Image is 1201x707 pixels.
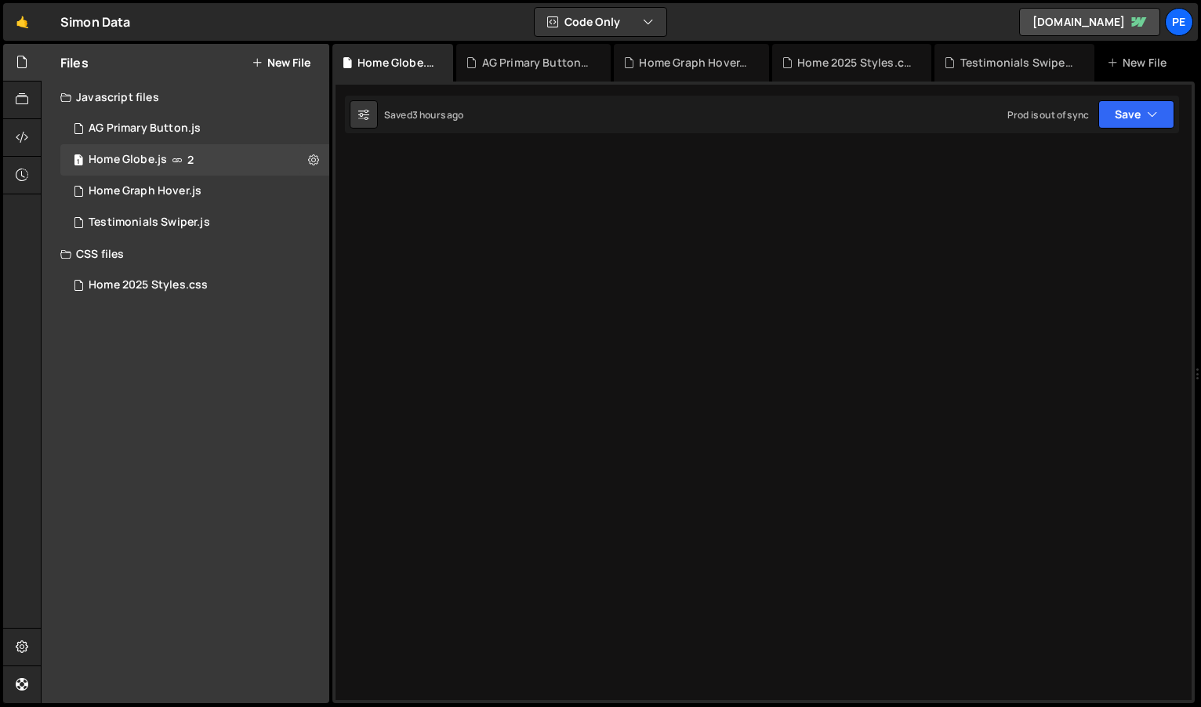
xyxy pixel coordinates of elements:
div: Testimonials Swiper.js [960,55,1076,71]
span: 2 [187,154,194,166]
button: Save [1098,100,1174,129]
div: Saved [384,108,464,121]
button: Code Only [535,8,666,36]
div: Home 2025 Styles.css [797,55,913,71]
div: 16753/45990.js [60,113,329,144]
div: 16753/45758.js [60,176,329,207]
div: 16753/46016.js [60,144,329,176]
button: New File [252,56,310,69]
div: 16753/45793.css [60,270,329,301]
div: Home Graph Hover.js [89,184,201,198]
div: Home Globe.js [357,55,434,71]
a: 🤙 [3,3,42,41]
div: Home Graph Hover.js [639,55,750,71]
div: Testimonials Swiper.js [89,216,210,230]
div: Simon Data [60,13,131,31]
div: Javascript files [42,82,329,113]
div: CSS files [42,238,329,270]
div: Home 2025 Styles.css [89,278,208,292]
div: Home Globe.js [89,153,167,167]
a: Pe [1165,8,1193,36]
div: New File [1107,55,1173,71]
h2: Files [60,54,89,71]
div: 3 hours ago [412,108,464,121]
span: 1 [74,155,83,168]
a: [DOMAIN_NAME] [1019,8,1160,36]
div: AG Primary Button.js [482,55,593,71]
div: Prod is out of sync [1007,108,1089,121]
div: 16753/45792.js [60,207,329,238]
div: AG Primary Button.js [89,121,201,136]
